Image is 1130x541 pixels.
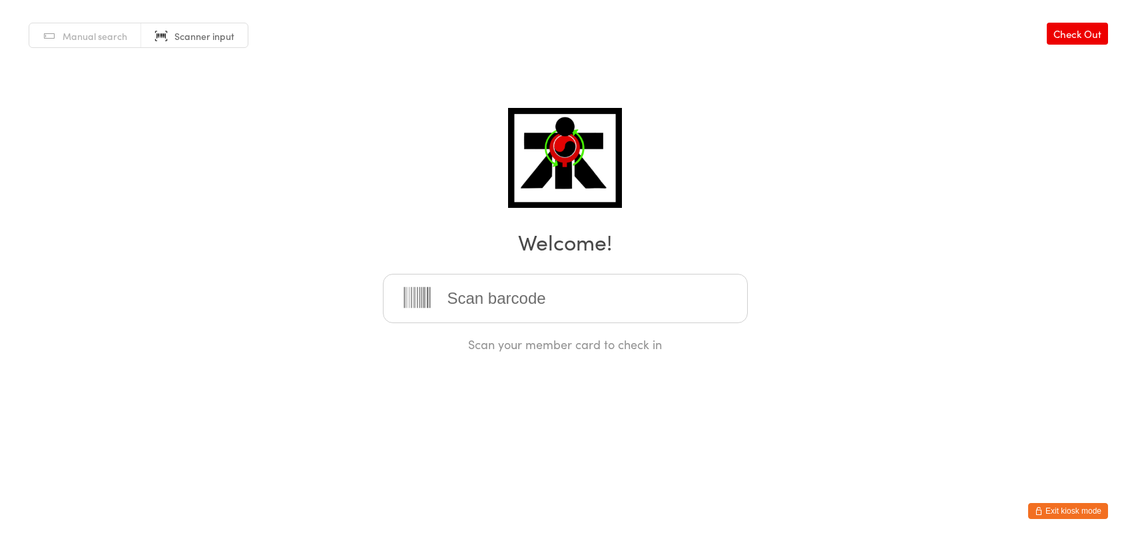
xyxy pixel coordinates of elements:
[508,108,622,208] img: ATI Midvale / Midland
[13,227,1117,257] h2: Welcome!
[1028,503,1108,519] button: Exit kiosk mode
[174,29,234,43] span: Scanner input
[63,29,127,43] span: Manual search
[383,274,748,323] input: Scan barcode
[383,336,748,352] div: Scan your member card to check in
[1047,23,1108,45] a: Check Out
